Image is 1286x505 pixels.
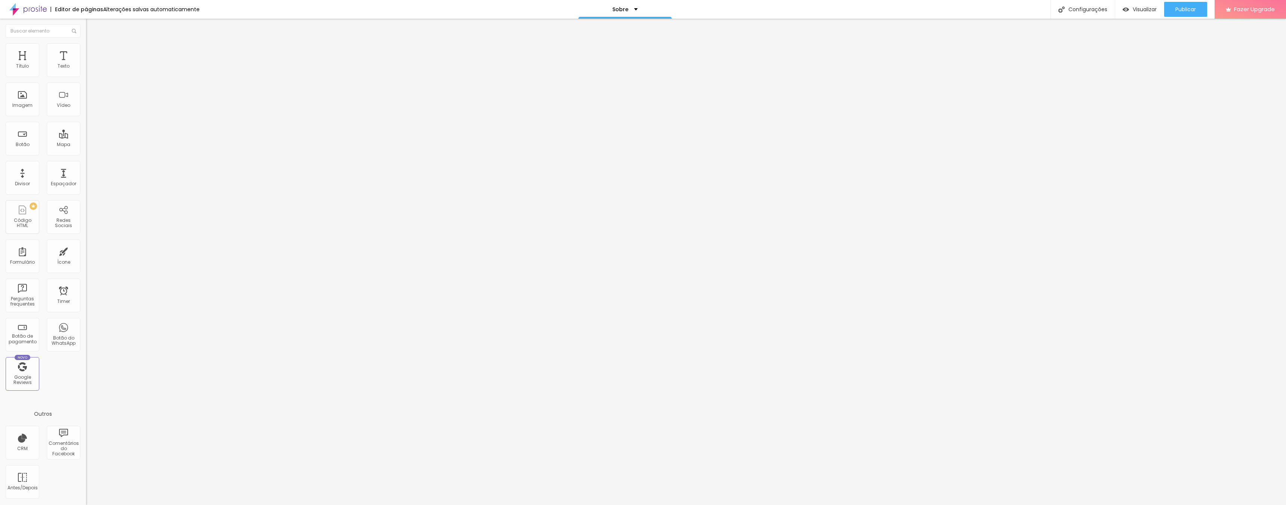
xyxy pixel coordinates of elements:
div: Formulário [10,260,35,265]
div: CRM [17,446,28,451]
div: Botão de pagamento [7,334,37,344]
div: Comentários do Facebook [49,441,78,457]
div: Redes Sociais [49,218,78,229]
div: Divisor [15,181,30,186]
div: Ícone [57,260,70,265]
div: Texto [58,63,70,69]
img: Icone [1058,6,1065,13]
div: Imagem [12,103,33,108]
div: Código HTML [7,218,37,229]
button: Publicar [1164,2,1207,17]
div: Novo [15,355,31,360]
p: Sobre [612,7,628,12]
div: Espaçador [51,181,76,186]
div: Mapa [57,142,70,147]
div: Alterações salvas automaticamente [103,7,200,12]
img: view-1.svg [1123,6,1129,13]
input: Buscar elemento [6,24,80,38]
div: Vídeo [57,103,70,108]
div: Timer [57,299,70,304]
div: Botão do WhatsApp [49,335,78,346]
button: Visualizar [1115,2,1164,17]
div: Antes/Depois [7,485,37,490]
div: Google Reviews [7,375,37,385]
span: Publicar [1175,6,1196,12]
img: Icone [72,29,76,33]
span: Fazer Upgrade [1234,6,1275,12]
div: Editor de páginas [50,7,103,12]
div: Perguntas frequentes [7,296,37,307]
span: Visualizar [1133,6,1157,12]
div: Botão [16,142,30,147]
div: Título [16,63,29,69]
